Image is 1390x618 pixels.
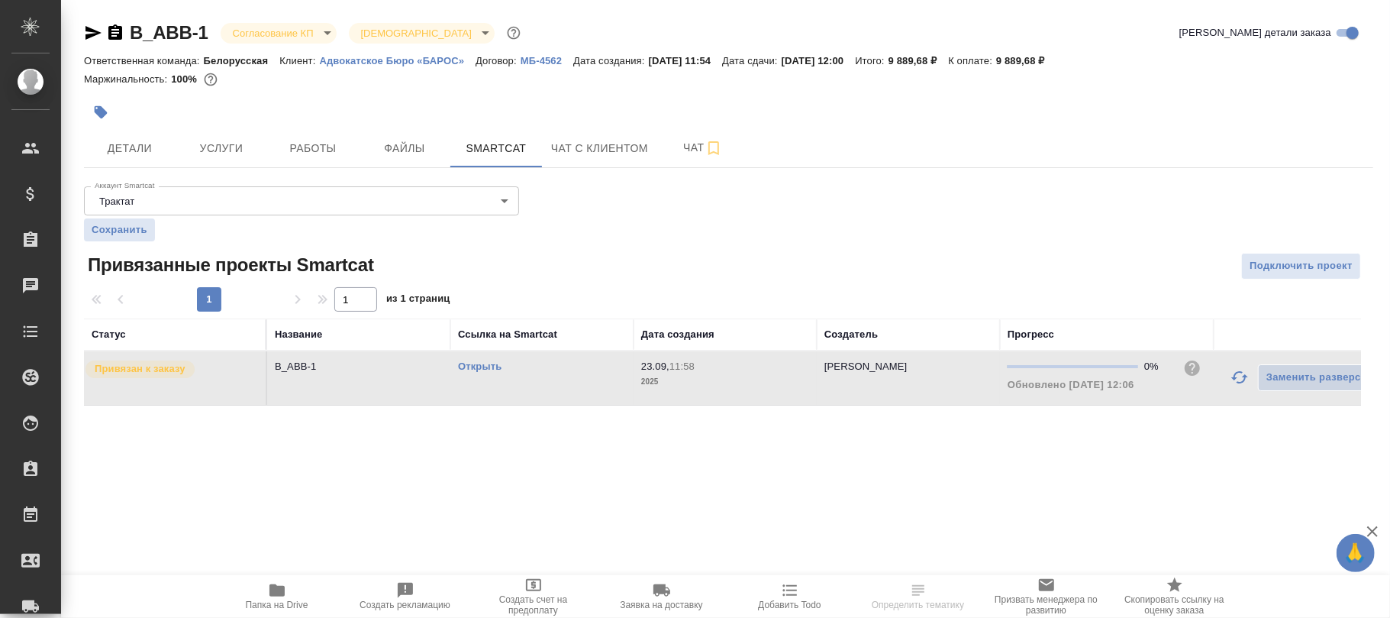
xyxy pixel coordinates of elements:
button: Скопировать ссылку для ЯМессенджера [84,24,102,42]
p: Итого: [855,55,888,66]
p: Ответственная команда: [84,55,204,66]
div: Трактат [84,186,519,215]
p: 100% [171,73,201,85]
span: Чат с клиентом [551,139,648,158]
span: Чат [666,138,740,157]
button: Доп статусы указывают на важность/срочность заказа [504,23,524,43]
p: Дата сдачи: [722,55,781,66]
span: Работы [276,139,350,158]
span: Smartcat [460,139,533,158]
p: Дата создания: [573,55,648,66]
p: Маржинальность: [84,73,171,85]
p: [DATE] 12:00 [782,55,856,66]
span: Детали [93,139,166,158]
button: Согласование КП [228,27,318,40]
div: Создатель [824,327,878,342]
span: [PERSON_NAME] детали заказа [1179,25,1331,40]
p: Договор: [476,55,521,66]
span: Услуги [185,139,258,158]
button: Сохранить [84,218,155,241]
button: Трактат [95,195,139,208]
div: Согласование КП [221,23,337,44]
p: 9 889,68 ₽ [996,55,1056,66]
button: Заменить разверстку [1258,364,1385,391]
button: Обновить прогресс [1221,359,1258,396]
p: Клиент: [279,55,319,66]
p: [PERSON_NAME] [824,361,908,372]
div: Ссылка на Smartcat [458,327,557,342]
button: Подключить проект [1241,253,1361,280]
span: Сохранить [92,222,147,238]
p: [DATE] 11:54 [649,55,723,66]
div: Согласование КП [349,23,495,44]
a: МБ-4562 [521,53,573,66]
button: 0.00 RUB; [201,70,221,89]
p: Белорусская [204,55,280,66]
p: Привязан к заказу [95,361,185,377]
div: Прогресс [1008,327,1054,342]
span: Подключить проект [1250,257,1353,275]
span: Обновлено [DATE] 12:06 [1008,379,1134,390]
p: 23.09, [641,361,669,372]
a: Адвокатское Бюро «БАРОС» [319,53,476,66]
p: МБ-4562 [521,55,573,66]
div: Дата создания [641,327,714,342]
span: Файлы [368,139,441,158]
p: Адвокатское Бюро «БАРОС» [319,55,476,66]
a: Открыть [458,361,501,372]
p: 2025 [641,374,809,390]
p: К оплате: [948,55,996,66]
div: Статус [92,327,126,342]
span: Привязанные проекты Smartcat [84,253,374,277]
button: Добавить тэг [84,95,118,129]
div: Название [275,327,322,342]
p: B_ABB-1 [275,359,443,374]
span: 🙏 [1343,537,1369,569]
svg: Подписаться [705,139,723,157]
a: B_ABB-1 [130,22,208,43]
p: 11:58 [669,361,695,372]
button: [DEMOGRAPHIC_DATA] [356,27,476,40]
button: Скопировать ссылку [106,24,124,42]
span: Заменить разверстку [1266,369,1377,387]
span: из 1 страниц [386,290,450,312]
p: 9 889,68 ₽ [889,55,949,66]
div: 0% [1144,359,1171,374]
button: 🙏 [1337,534,1375,572]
